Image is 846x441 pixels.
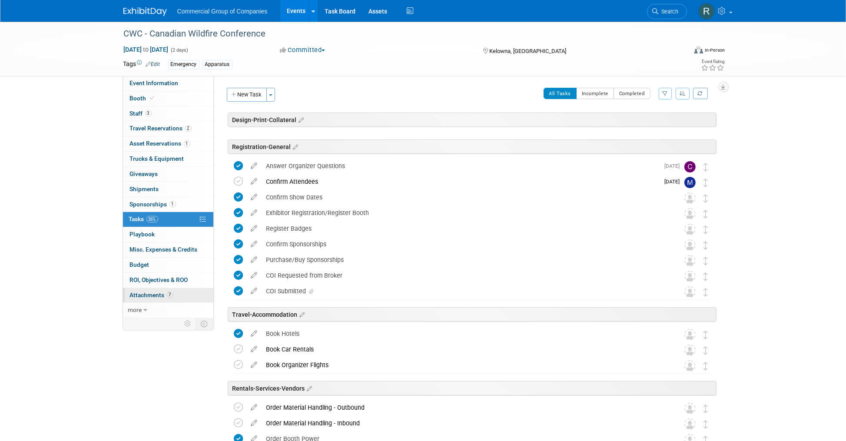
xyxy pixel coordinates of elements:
[262,416,667,431] div: Order Material Handling - Inbound
[704,257,708,265] i: Move task
[684,329,696,340] img: Unassigned
[684,255,696,266] img: Unassigned
[228,139,717,154] div: Registration-General
[614,88,650,99] button: Completed
[247,361,262,369] a: edit
[130,155,184,162] span: Trucks & Equipment
[123,288,213,303] a: Attachments7
[704,331,708,339] i: Move task
[123,76,213,91] a: Event Information
[247,345,262,353] a: edit
[247,330,262,338] a: edit
[684,208,696,219] img: Unassigned
[262,237,667,252] div: Confirm Sponsorships
[130,231,155,238] span: Playbook
[123,60,160,70] td: Tags
[262,190,667,205] div: Confirm Show Dates
[684,360,696,371] img: Unassigned
[123,273,213,288] a: ROI, Objectives & ROO
[262,252,667,267] div: Purchase/Buy Sponsorships
[123,227,213,242] a: Playbook
[665,163,684,169] span: [DATE]
[247,162,262,170] a: edit
[130,276,188,283] span: ROI, Objectives & ROO
[262,342,667,357] div: Book Car Rentals
[167,292,173,298] span: 7
[277,46,328,55] button: Committed
[123,46,169,53] span: [DATE] [DATE]
[659,8,679,15] span: Search
[305,384,312,392] a: Edit sections
[704,194,708,202] i: Move task
[130,201,176,208] span: Sponsorships
[247,193,262,201] a: edit
[170,47,189,53] span: (2 days)
[247,256,262,264] a: edit
[123,242,213,257] a: Misc. Expenses & Credits
[145,110,152,116] span: 3
[130,246,198,253] span: Misc. Expenses & Credits
[196,318,213,329] td: Toggle Event Tabs
[123,182,213,197] a: Shipments
[123,258,213,272] a: Budget
[489,48,566,54] span: Kelowna, [GEOGRAPHIC_DATA]
[576,88,614,99] button: Incomplete
[684,403,696,414] img: Unassigned
[665,179,684,185] span: [DATE]
[128,306,142,313] span: more
[684,224,696,235] img: Unassigned
[684,161,696,172] img: Cole Mattern
[262,221,667,236] div: Register Badges
[647,4,687,19] a: Search
[693,88,708,99] a: Refresh
[704,405,708,413] i: Move task
[636,45,725,58] div: Event Format
[704,346,708,355] i: Move task
[130,80,179,86] span: Event Information
[684,286,696,298] img: Unassigned
[262,326,667,341] div: Book Hotels
[123,91,213,106] a: Booth
[142,46,150,53] span: to
[123,106,213,121] a: Staff3
[121,26,674,42] div: CWC - Canadian Wildfire Conference
[247,287,262,295] a: edit
[227,88,267,102] button: New Task
[123,197,213,212] a: Sponsorships1
[202,60,232,69] div: Apparatus
[184,140,190,147] span: 1
[704,210,708,218] i: Move task
[247,209,262,217] a: edit
[698,3,715,20] img: Rod Leland
[247,419,262,427] a: edit
[123,303,213,318] a: more
[123,7,167,16] img: ExhibitDay
[684,418,696,430] img: Unassigned
[228,307,717,322] div: Travel-Accommodation
[291,142,299,151] a: Edit sections
[130,140,190,147] span: Asset Reservations
[701,60,724,64] div: Event Rating
[130,261,149,268] span: Budget
[123,167,213,182] a: Giveaways
[704,420,708,428] i: Move task
[185,125,192,132] span: 2
[181,318,196,329] td: Personalize Event Tab Strip
[684,177,696,188] img: Mike Feduniw
[130,110,152,117] span: Staff
[146,61,160,67] a: Edit
[297,115,304,124] a: Edit sections
[123,136,213,151] a: Asset Reservations1
[684,239,696,251] img: Unassigned
[130,95,156,102] span: Booth
[262,159,660,173] div: Answer Organizer Questions
[262,206,667,220] div: Exhibitor Registration/Register Booth
[262,174,660,189] div: Confirm Attendees
[684,345,696,356] img: Unassigned
[262,268,667,283] div: COI Requested from Broker
[704,179,708,187] i: Move task
[704,163,708,171] i: Move task
[228,381,717,395] div: Rentals-Services-Vendors
[130,125,192,132] span: Travel Reservations
[262,358,667,372] div: Book Organizer Flights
